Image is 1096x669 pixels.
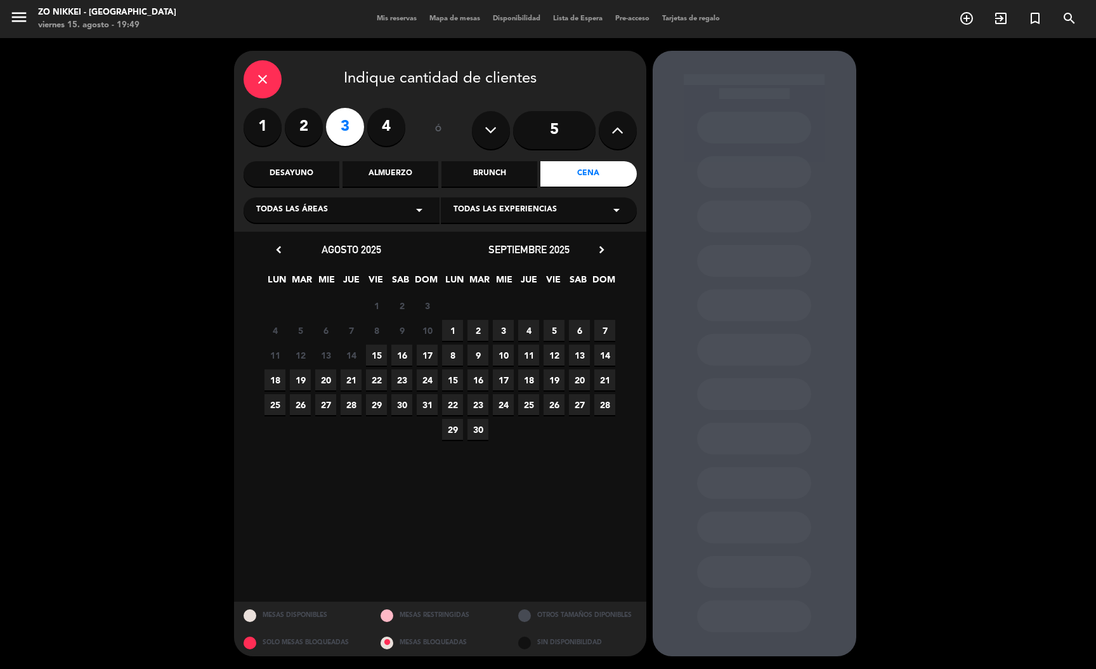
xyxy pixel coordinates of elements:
span: 24 [417,369,438,390]
span: 3 [493,320,514,341]
span: Disponibilidad [486,15,547,22]
div: Indique cantidad de clientes [244,60,637,98]
span: 8 [442,345,463,366]
button: menu [10,8,29,31]
div: Brunch [441,161,537,187]
label: 3 [326,108,364,146]
span: 11 [264,345,285,366]
span: 17 [493,369,514,390]
div: OTROS TAMAÑOS DIPONIBLES [509,602,646,629]
span: 23 [467,394,488,415]
span: 4 [264,320,285,341]
span: 20 [315,369,336,390]
i: search [1062,11,1077,26]
span: 12 [290,345,311,366]
span: 24 [493,394,514,415]
span: LUN [444,272,465,293]
span: VIE [543,272,564,293]
span: 26 [544,394,564,415]
span: 16 [391,345,412,366]
span: 25 [264,394,285,415]
i: arrow_drop_down [412,202,427,218]
span: 1 [366,295,387,316]
i: turned_in_not [1027,11,1043,26]
span: 21 [341,369,362,390]
span: 29 [366,394,387,415]
span: 14 [341,345,362,366]
span: 18 [518,369,539,390]
span: 15 [366,345,387,366]
span: 29 [442,419,463,440]
div: viernes 15. agosto - 19:49 [38,19,176,32]
span: 3 [417,295,438,316]
span: 5 [544,320,564,341]
span: 22 [366,369,387,390]
span: septiembre 2025 [488,243,570,256]
i: arrow_drop_down [609,202,624,218]
div: MESAS RESTRINGIDAS [371,602,509,629]
div: Cena [540,161,636,187]
span: MAR [291,272,312,293]
span: 4 [518,320,539,341]
span: 30 [391,394,412,415]
i: exit_to_app [993,11,1008,26]
i: close [255,72,270,87]
span: 28 [341,394,362,415]
i: chevron_left [272,243,285,256]
span: 9 [391,320,412,341]
label: 2 [285,108,323,146]
span: 23 [391,369,412,390]
span: DOM [415,272,436,293]
span: 13 [569,345,590,366]
span: 19 [544,369,564,390]
span: 18 [264,369,285,390]
span: 2 [467,320,488,341]
i: add_circle_outline [959,11,974,26]
span: Todas las experiencias [453,204,557,216]
span: 10 [417,320,438,341]
span: 22 [442,394,463,415]
span: 30 [467,419,488,440]
span: JUE [518,272,539,293]
span: 25 [518,394,539,415]
span: 2 [391,295,412,316]
span: 7 [594,320,615,341]
label: 4 [367,108,405,146]
span: 31 [417,394,438,415]
i: menu [10,8,29,27]
span: 20 [569,369,590,390]
span: 5 [290,320,311,341]
span: SAB [568,272,589,293]
span: 14 [594,345,615,366]
span: 9 [467,345,488,366]
span: 15 [442,369,463,390]
div: MESAS BLOQUEADAS [371,629,509,656]
div: SIN DISPONIBILIDAD [509,629,646,656]
span: MIE [493,272,514,293]
span: 6 [569,320,590,341]
span: Pre-acceso [609,15,656,22]
span: 7 [341,320,362,341]
span: 8 [366,320,387,341]
span: 28 [594,394,615,415]
i: chevron_right [595,243,608,256]
span: SAB [390,272,411,293]
span: MAR [469,272,490,293]
span: 13 [315,345,336,366]
div: ó [418,108,459,152]
span: 1 [442,320,463,341]
span: 10 [493,345,514,366]
div: MESAS DISPONIBLES [234,602,372,629]
span: agosto 2025 [322,243,381,256]
span: 11 [518,345,539,366]
span: Tarjetas de regalo [656,15,726,22]
span: 21 [594,369,615,390]
span: DOM [592,272,613,293]
span: JUE [341,272,362,293]
span: Todas las áreas [256,204,328,216]
span: 16 [467,369,488,390]
label: 1 [244,108,282,146]
div: Zo Nikkei - [GEOGRAPHIC_DATA] [38,6,176,19]
span: VIE [365,272,386,293]
div: SOLO MESAS BLOQUEADAS [234,629,372,656]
